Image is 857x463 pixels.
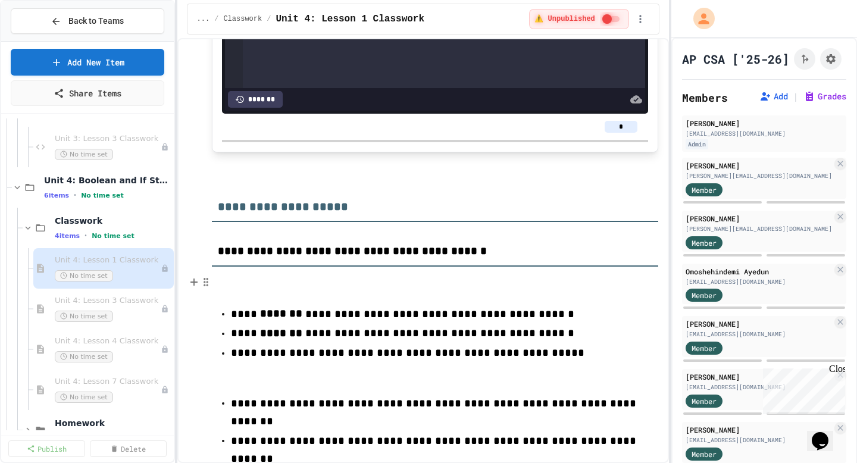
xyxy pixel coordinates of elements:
span: • [85,231,87,240]
button: Click to see fork details [794,48,815,70]
span: Member [692,237,717,248]
span: Unit 4: Lesson 7 Classwork [55,377,161,387]
div: [PERSON_NAME] [686,424,832,435]
span: Member [692,184,717,195]
button: Assignment Settings [820,48,842,70]
button: Back to Teams [11,8,164,34]
div: [EMAIL_ADDRESS][DOMAIN_NAME] [686,330,832,339]
span: Unit 4: Lesson 4 Classwork [55,336,161,346]
div: Unpublished [161,264,169,273]
div: Chat with us now!Close [5,5,82,76]
span: Unit 4: Boolean and If Statement [44,175,171,186]
div: [PERSON_NAME] [686,371,832,382]
span: ... [197,14,210,24]
span: No time set [55,351,113,362]
a: Share Items [11,80,164,106]
span: 6 items [44,192,69,199]
span: Back to Teams [68,15,124,27]
span: Unit 4: Lesson 1 Classwork [276,12,424,26]
span: ⚠️ Unpublished [534,14,595,24]
span: Unit 4: Lesson 3 Classwork [55,296,161,306]
span: Member [692,343,717,353]
span: No time set [55,270,113,281]
span: Unit 3: Lesson 3 Classwork [55,134,161,144]
span: No time set [81,192,124,199]
iframe: chat widget [807,415,845,451]
div: Unpublished [161,143,169,151]
div: [PERSON_NAME][EMAIL_ADDRESS][DOMAIN_NAME] [686,224,832,233]
div: Unpublished [161,386,169,394]
span: Member [692,290,717,301]
div: [PERSON_NAME] [686,118,843,129]
a: Delete [90,440,167,457]
h1: AP CSA ['25-26] [682,51,789,67]
span: Member [692,396,717,406]
div: [PERSON_NAME] [686,213,832,224]
button: Grades [803,90,846,102]
div: Admin [686,139,708,149]
div: [EMAIL_ADDRESS][DOMAIN_NAME] [686,277,832,286]
span: 4 items [55,232,80,240]
div: Omoshehindemi Ayedun [686,266,832,277]
h2: Members [682,89,728,106]
div: Unpublished [161,305,169,313]
div: [EMAIL_ADDRESS][DOMAIN_NAME] [686,383,832,392]
span: Member [692,449,717,459]
div: My Account [681,5,718,32]
div: [EMAIL_ADDRESS][DOMAIN_NAME] [686,436,832,445]
div: Unpublished [161,345,169,353]
div: [PERSON_NAME][EMAIL_ADDRESS][DOMAIN_NAME] [686,171,832,180]
a: Publish [8,440,85,457]
span: / [267,14,271,24]
iframe: chat widget [758,364,845,414]
span: / [214,14,218,24]
span: Classwork [55,215,171,226]
a: Add New Item [11,49,164,76]
span: No time set [55,392,113,403]
div: [PERSON_NAME] [686,318,832,329]
span: Unit 4: Lesson 1 Classwork [55,255,161,265]
span: | [793,89,799,104]
span: Homework [55,418,171,428]
div: ⚠️ Students cannot see this content! Click the toggle to publish it and make it visible to your c... [529,9,630,29]
span: No time set [92,232,135,240]
span: • [74,190,76,200]
span: No time set [55,149,113,160]
span: Classwork [223,14,262,24]
div: [PERSON_NAME] [686,160,832,171]
div: [EMAIL_ADDRESS][DOMAIN_NAME] [686,129,843,138]
button: Add [759,90,788,102]
span: No time set [55,311,113,322]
